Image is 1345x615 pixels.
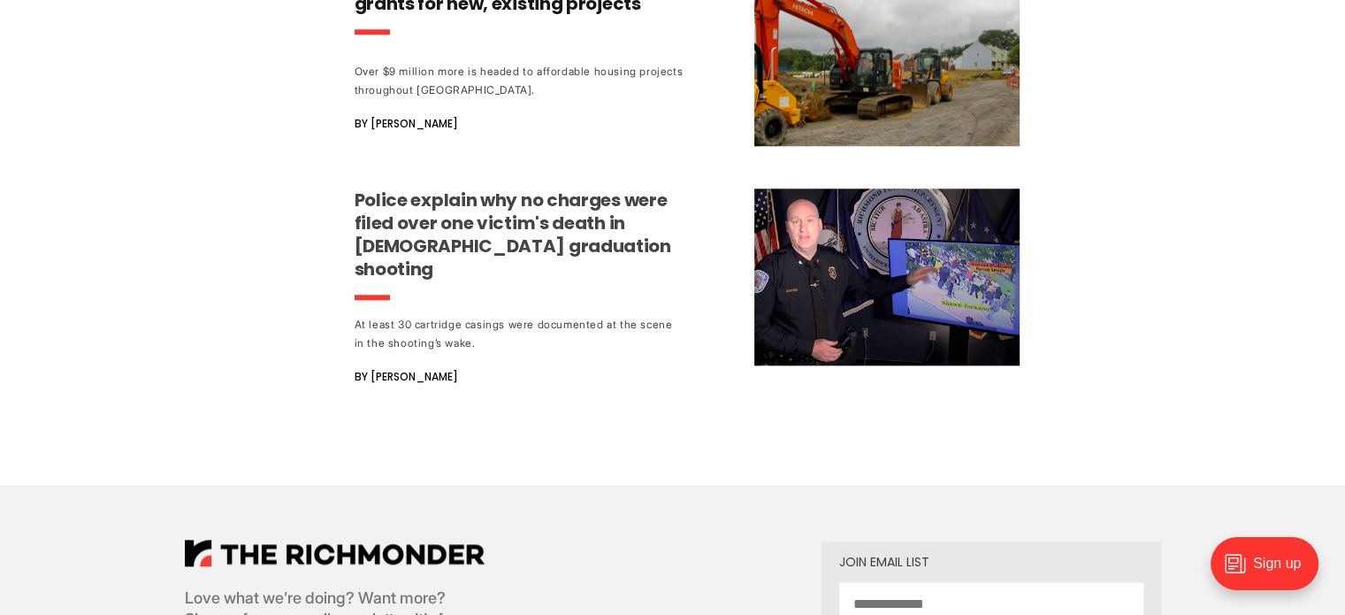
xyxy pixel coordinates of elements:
[185,540,485,566] img: The Richmonder Logo
[355,315,684,352] div: At least 30 cartridge casings were documented at the scene in the shooting’s wake.
[355,62,684,99] div: Over $9 million more is headed to affordable housing projects throughout [GEOGRAPHIC_DATA].
[355,188,1020,388] a: Police explain why no charges were filed over one victim's death in [DEMOGRAPHIC_DATA] graduation...
[839,556,1143,568] div: Join email list
[355,366,458,388] span: By [PERSON_NAME]
[355,188,684,281] h3: Police explain why no charges were filed over one victim's death in [DEMOGRAPHIC_DATA] graduation...
[355,113,458,135] span: By [PERSON_NAME]
[1196,528,1345,615] iframe: portal-trigger
[754,188,1020,365] img: Police explain why no charges were filed over one victim's death in Huguenot graduation shooting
